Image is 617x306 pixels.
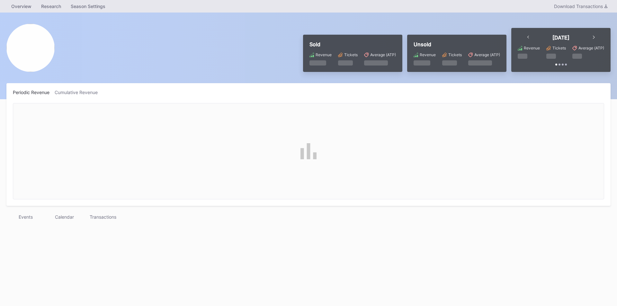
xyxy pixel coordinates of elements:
[316,52,332,57] div: Revenue
[552,46,566,50] div: Tickets
[36,2,66,11] a: Research
[6,212,45,222] div: Events
[554,4,607,9] div: Download Transactions
[578,46,604,50] div: Average (ATP)
[344,52,358,57] div: Tickets
[474,52,500,57] div: Average (ATP)
[6,2,36,11] a: Overview
[551,2,611,11] button: Download Transactions
[66,2,110,11] a: Season Settings
[448,52,462,57] div: Tickets
[524,46,540,50] div: Revenue
[45,212,84,222] div: Calendar
[84,212,122,222] div: Transactions
[13,90,55,95] div: Periodic Revenue
[309,41,396,48] div: Sold
[370,52,396,57] div: Average (ATP)
[420,52,436,57] div: Revenue
[414,41,500,48] div: Unsold
[55,90,103,95] div: Cumulative Revenue
[552,34,569,41] div: [DATE]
